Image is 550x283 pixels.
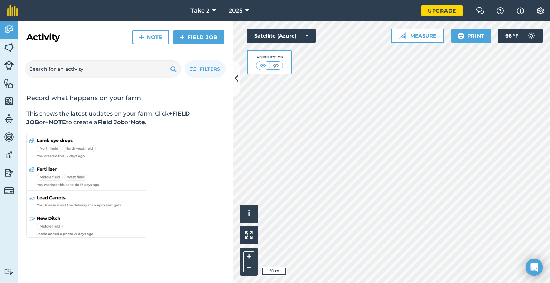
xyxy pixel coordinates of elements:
strong: Note [131,119,145,126]
img: svg+xml;base64,PD94bWwgdmVyc2lvbj0iMS4wIiBlbmNvZGluZz0idXRmLTgiPz4KPCEtLSBHZW5lcmF0b3I6IEFkb2JlIE... [4,114,14,125]
a: Upgrade [421,5,463,16]
button: 66 °F [498,29,543,43]
h2: Record what happens on your farm [26,94,224,102]
span: Filters [199,65,220,73]
span: Take 2 [190,6,209,15]
img: svg+xml;base64,PD94bWwgdmVyc2lvbj0iMS4wIiBlbmNvZGluZz0idXRmLTgiPz4KPCEtLSBHZW5lcmF0b3I6IEFkb2JlIE... [4,132,14,142]
button: – [243,262,254,272]
img: svg+xml;base64,PD94bWwgdmVyc2lvbj0iMS4wIiBlbmNvZGluZz0idXRmLTgiPz4KPCEtLSBHZW5lcmF0b3I6IEFkb2JlIE... [524,29,539,43]
img: svg+xml;base64,PD94bWwgdmVyc2lvbj0iMS4wIiBlbmNvZGluZz0idXRmLTgiPz4KPCEtLSBHZW5lcmF0b3I6IEFkb2JlIE... [4,150,14,160]
img: svg+xml;base64,PD94bWwgdmVyc2lvbj0iMS4wIiBlbmNvZGluZz0idXRmLTgiPz4KPCEtLSBHZW5lcmF0b3I6IEFkb2JlIE... [4,186,14,196]
img: fieldmargin Logo [7,5,18,16]
img: svg+xml;base64,PHN2ZyB4bWxucz0iaHR0cDovL3d3dy53My5vcmcvMjAwMC9zdmciIHdpZHRoPSI1MCIgaGVpZ2h0PSI0MC... [271,62,280,69]
button: Satellite (Azure) [247,29,316,43]
img: svg+xml;base64,PHN2ZyB4bWxucz0iaHR0cDovL3d3dy53My5vcmcvMjAwMC9zdmciIHdpZHRoPSIxOSIgaGVpZ2h0PSIyNC... [170,65,177,73]
img: svg+xml;base64,PHN2ZyB4bWxucz0iaHR0cDovL3d3dy53My5vcmcvMjAwMC9zdmciIHdpZHRoPSIxOSIgaGVpZ2h0PSIyNC... [458,31,464,40]
strong: Field Job [97,119,125,126]
img: svg+xml;base64,PHN2ZyB4bWxucz0iaHR0cDovL3d3dy53My5vcmcvMjAwMC9zdmciIHdpZHRoPSI1NiIgaGVpZ2h0PSI2MC... [4,96,14,107]
img: Ruler icon [399,32,406,39]
input: Search for an activity [25,60,181,78]
button: Filters [185,60,226,78]
a: Note [132,30,169,44]
div: Open Intercom Messenger [526,259,543,276]
img: svg+xml;base64,PD94bWwgdmVyc2lvbj0iMS4wIiBlbmNvZGluZz0idXRmLTgiPz4KPCEtLSBHZW5lcmF0b3I6IEFkb2JlIE... [4,268,14,275]
img: svg+xml;base64,PD94bWwgdmVyc2lvbj0iMS4wIiBlbmNvZGluZz0idXRmLTgiPz4KPCEtLSBHZW5lcmF0b3I6IEFkb2JlIE... [4,167,14,178]
img: svg+xml;base64,PHN2ZyB4bWxucz0iaHR0cDovL3d3dy53My5vcmcvMjAwMC9zdmciIHdpZHRoPSI1MCIgaGVpZ2h0PSI0MC... [259,62,267,69]
span: i [248,209,250,218]
img: svg+xml;base64,PHN2ZyB4bWxucz0iaHR0cDovL3d3dy53My5vcmcvMjAwMC9zdmciIHdpZHRoPSIxNCIgaGVpZ2h0PSIyNC... [139,33,144,42]
img: svg+xml;base64,PHN2ZyB4bWxucz0iaHR0cDovL3d3dy53My5vcmcvMjAwMC9zdmciIHdpZHRoPSI1NiIgaGVpZ2h0PSI2MC... [4,78,14,89]
h2: Activity [26,31,60,43]
img: svg+xml;base64,PHN2ZyB4bWxucz0iaHR0cDovL3d3dy53My5vcmcvMjAwMC9zdmciIHdpZHRoPSI1NiIgaGVpZ2h0PSI2MC... [4,42,14,53]
button: i [240,205,258,223]
button: + [243,251,254,262]
img: A question mark icon [496,7,505,14]
img: svg+xml;base64,PD94bWwgdmVyc2lvbj0iMS4wIiBlbmNvZGluZz0idXRmLTgiPz4KPCEtLSBHZW5lcmF0b3I6IEFkb2JlIE... [4,24,14,35]
button: Measure [391,29,444,43]
img: svg+xml;base64,PD94bWwgdmVyc2lvbj0iMS4wIiBlbmNvZGluZz0idXRmLTgiPz4KPCEtLSBHZW5lcmF0b3I6IEFkb2JlIE... [4,60,14,70]
p: This shows the latest updates on your farm. Click or to create a or . [26,109,224,127]
span: 2025 [229,6,242,15]
img: svg+xml;base64,PHN2ZyB4bWxucz0iaHR0cDovL3d3dy53My5vcmcvMjAwMC9zdmciIHdpZHRoPSIxNCIgaGVpZ2h0PSIyNC... [180,33,185,42]
img: svg+xml;base64,PHN2ZyB4bWxucz0iaHR0cDovL3d3dy53My5vcmcvMjAwMC9zdmciIHdpZHRoPSIxNyIgaGVpZ2h0PSIxNy... [517,6,524,15]
a: Field Job [173,30,224,44]
img: A cog icon [536,7,545,14]
span: 66 ° F [505,29,518,43]
strong: +NOTE [45,119,66,126]
button: Print [451,29,491,43]
img: Two speech bubbles overlapping with the left bubble in the forefront [476,7,484,14]
div: Visibility: On [256,54,283,60]
img: Four arrows, one pointing top left, one top right, one bottom right and the last bottom left [245,231,253,239]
